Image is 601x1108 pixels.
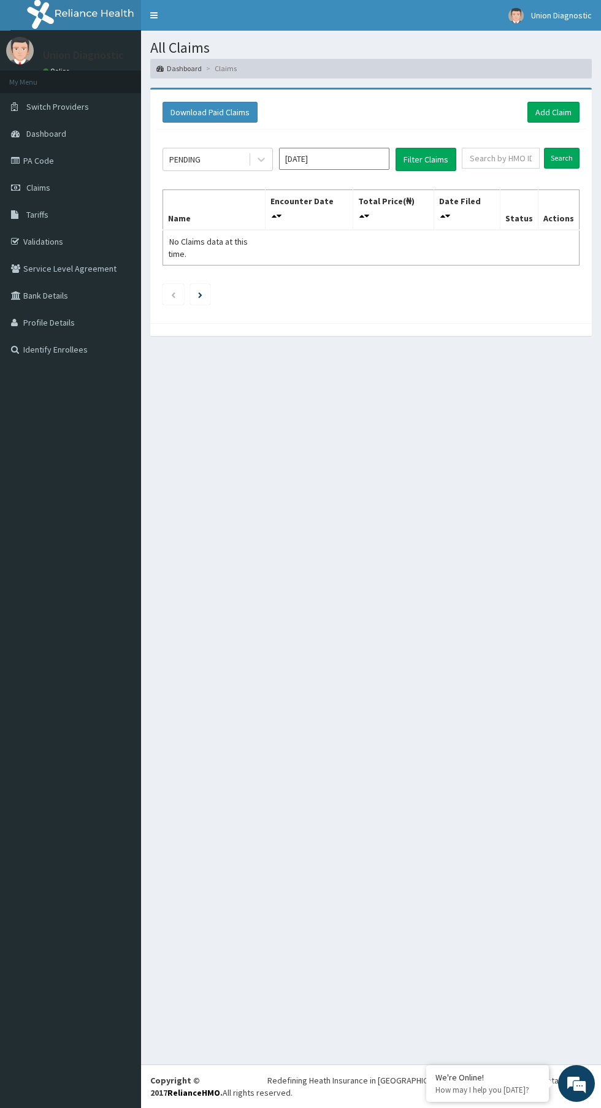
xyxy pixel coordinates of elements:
[43,50,124,61] p: Union Diagnostic
[163,102,258,123] button: Download Paid Claims
[265,189,353,230] th: Encounter Date
[279,148,389,170] input: Select Month and Year
[6,335,234,378] textarea: Type your message and hit 'Enter'
[527,102,580,123] a: Add Claim
[462,148,540,169] input: Search by HMO ID
[435,1072,540,1083] div: We're Online!
[396,148,456,171] button: Filter Claims
[150,40,592,56] h1: All Claims
[435,1085,540,1095] p: How may I help you today?
[71,155,169,278] span: We're online!
[163,189,266,230] th: Name
[267,1074,592,1087] div: Redefining Heath Insurance in [GEOGRAPHIC_DATA] using Telemedicine and Data Science!
[531,10,592,21] span: Union Diagnostic
[500,189,538,230] th: Status
[170,289,176,300] a: Previous page
[141,1064,601,1108] footer: All rights reserved.
[203,63,237,74] li: Claims
[434,189,500,230] th: Date Filed
[538,189,579,230] th: Actions
[150,1075,223,1098] strong: Copyright © 2017 .
[544,148,580,169] input: Search
[169,153,201,166] div: PENDING
[26,101,89,112] span: Switch Providers
[168,236,248,259] span: No Claims data at this time.
[23,61,50,92] img: d_794563401_company_1708531726252_794563401
[167,1087,220,1098] a: RelianceHMO
[26,182,50,193] span: Claims
[508,8,524,23] img: User Image
[26,209,48,220] span: Tariffs
[353,189,434,230] th: Total Price(₦)
[26,128,66,139] span: Dashboard
[198,289,202,300] a: Next page
[43,67,72,75] a: Online
[156,63,202,74] a: Dashboard
[6,37,34,64] img: User Image
[201,6,231,36] div: Minimize live chat window
[64,69,206,85] div: Chat with us now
